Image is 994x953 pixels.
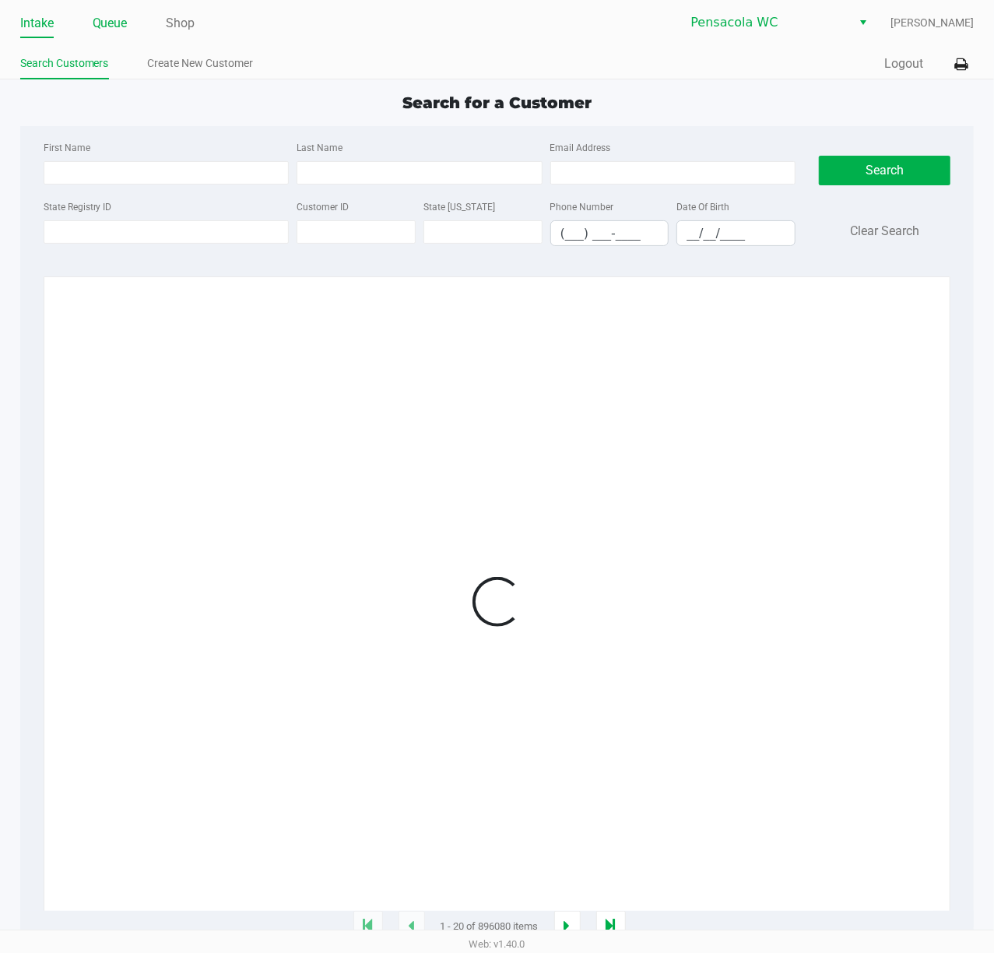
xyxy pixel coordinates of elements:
[850,222,919,241] button: Clear Search
[554,911,581,942] app-submit-button: Next
[148,54,254,73] a: Create New Customer
[852,9,874,37] button: Select
[399,911,425,942] app-submit-button: Previous
[884,55,923,73] button: Logout
[550,200,614,214] label: Phone Number
[676,220,796,246] kendo-maskedtextbox: Format: MM/DD/YYYY
[551,221,669,245] input: Format: (999) 999-9999
[423,200,495,214] label: State [US_STATE]
[690,13,842,32] span: Pensacola WC
[20,12,54,34] a: Intake
[596,911,626,942] app-submit-button: Move to last page
[20,54,109,73] a: Search Customers
[890,15,974,31] span: [PERSON_NAME]
[550,220,669,246] kendo-maskedtextbox: Format: (999) 999-9999
[819,156,950,185] button: Search
[469,938,525,950] span: Web: v1.40.0
[297,200,349,214] label: Customer ID
[677,221,795,245] input: Format: MM/DD/YYYY
[44,200,112,214] label: State Registry ID
[167,12,195,34] a: Shop
[44,141,90,155] label: First Name
[93,12,128,34] a: Queue
[402,93,592,112] span: Search for a Customer
[297,141,342,155] label: Last Name
[550,141,611,155] label: Email Address
[353,911,383,942] app-submit-button: Move to first page
[676,200,729,214] label: Date Of Birth
[441,919,539,934] span: 1 - 20 of 896080 items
